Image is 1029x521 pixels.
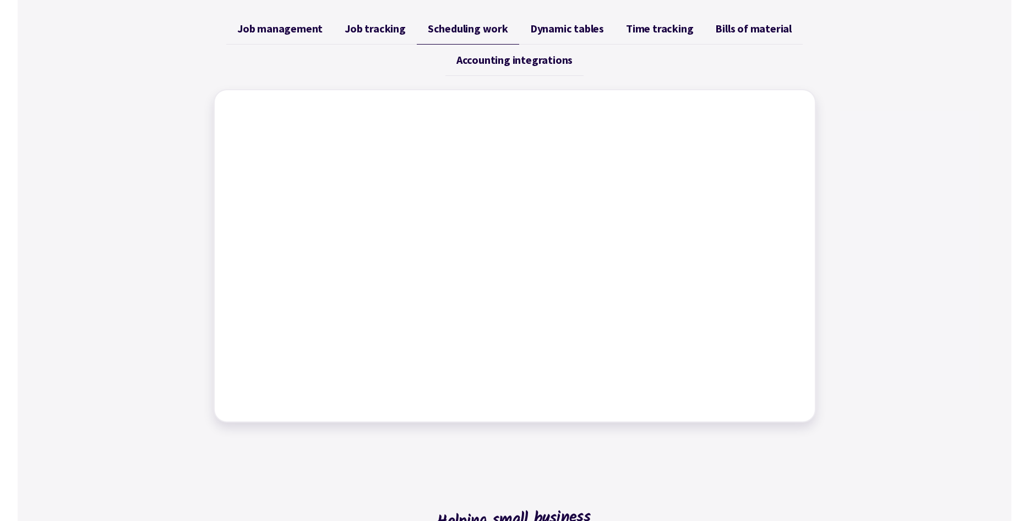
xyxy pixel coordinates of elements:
span: Job tracking [345,22,406,35]
iframe: Factory - Scheduling work and events using Planner [226,101,804,410]
span: Job management [237,22,323,35]
iframe: Chat Widget [846,402,1029,521]
span: Bills of material [715,22,792,35]
span: Accounting integrations [456,53,573,67]
span: Dynamic tables [530,22,604,35]
span: Time tracking [626,22,693,35]
span: Scheduling work [428,22,508,35]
